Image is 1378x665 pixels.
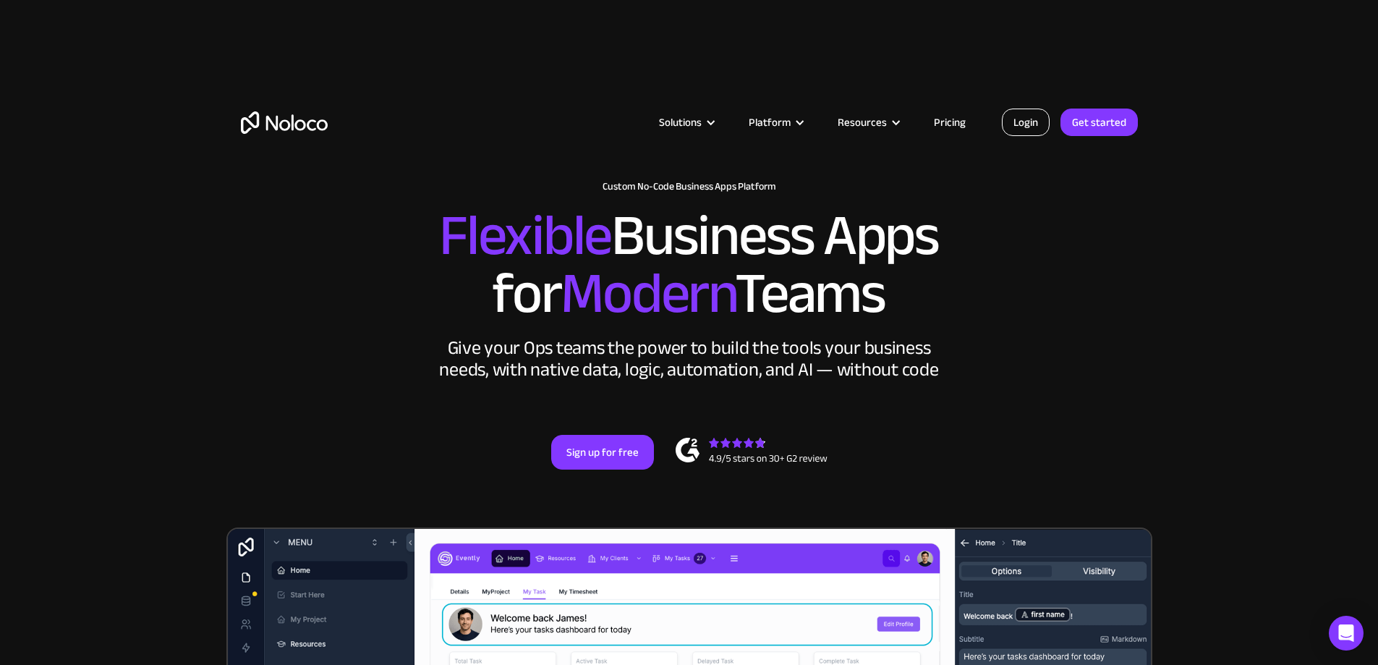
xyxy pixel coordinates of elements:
div: Platform [731,113,820,132]
div: Resources [838,113,887,132]
a: Login [1002,109,1050,136]
a: home [241,111,328,134]
h2: Business Apps for Teams [241,207,1138,323]
a: Get started [1060,109,1138,136]
div: Give your Ops teams the power to build the tools your business needs, with native data, logic, au... [436,337,943,381]
div: Solutions [641,113,731,132]
span: Modern [561,240,735,347]
div: Open Intercom Messenger [1329,616,1364,651]
span: Flexible [439,182,611,289]
div: Solutions [659,113,702,132]
a: Pricing [916,113,984,132]
div: Resources [820,113,916,132]
a: Sign up for free [551,435,654,470]
div: Platform [749,113,791,132]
